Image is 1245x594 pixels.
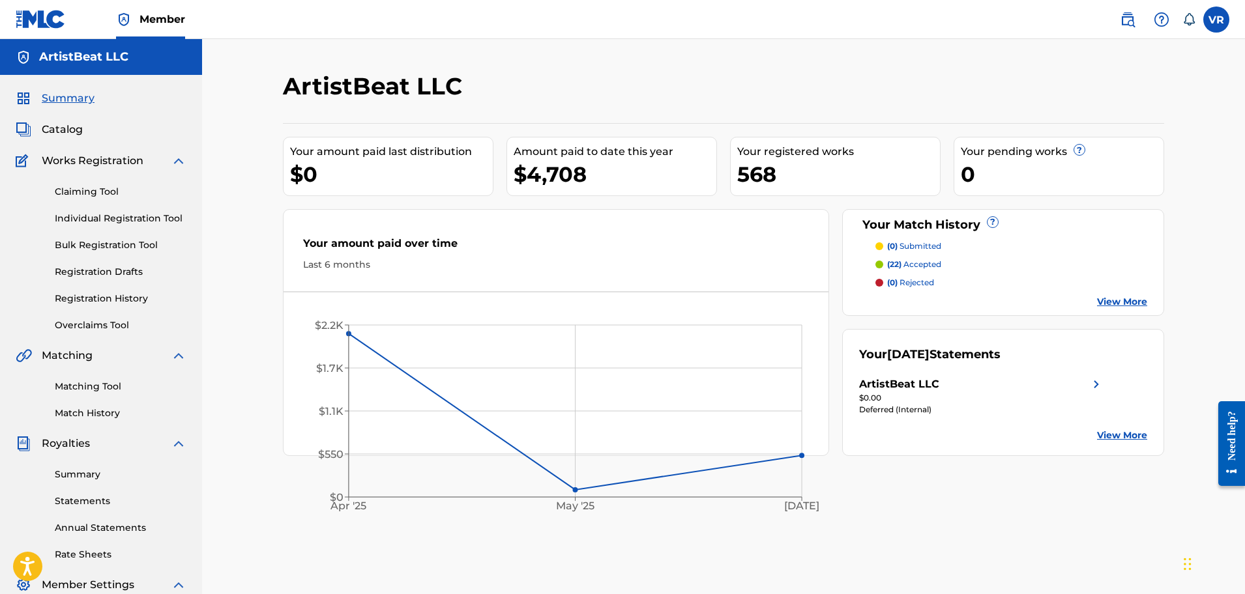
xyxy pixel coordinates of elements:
[290,144,493,160] div: Your amount paid last distribution
[1089,376,1104,392] img: right chevron icon
[16,348,32,363] img: Matching
[1182,13,1195,26] div: Notifications
[785,500,820,513] tspan: [DATE]
[16,91,95,106] a: SummarySummary
[319,405,344,417] tspan: $1.1K
[42,436,90,451] span: Royalties
[887,259,901,269] span: (22)
[42,91,95,106] span: Summary
[737,144,940,160] div: Your registered works
[1097,295,1147,309] a: View More
[875,240,1148,252] a: (0) submitted
[16,577,31,593] img: Member Settings
[55,494,186,508] a: Statements
[514,144,716,160] div: Amount paid to date this year
[315,319,344,332] tspan: $2.2K
[55,521,186,535] a: Annual Statements
[556,500,594,513] tspan: May '25
[859,216,1148,234] div: Your Match History
[737,160,940,189] div: 568
[514,160,716,189] div: $4,708
[1074,145,1085,155] span: ?
[42,577,134,593] span: Member Settings
[42,153,143,169] span: Works Registration
[318,448,344,460] tspan: $550
[16,153,33,169] img: Works Registration
[116,12,132,27] img: Top Rightsholder
[316,362,344,375] tspan: $1.7K
[887,277,934,289] p: rejected
[290,160,493,189] div: $0
[887,241,898,251] span: (0)
[42,122,83,137] span: Catalog
[875,259,1148,270] a: (22) accepted
[16,49,31,65] img: Accounts
[859,404,1104,416] div: Deferred (Internal)
[1149,7,1175,33] div: Help
[887,240,941,252] p: submitted
[1115,7,1141,33] a: Public Search
[16,91,31,106] img: Summary
[303,258,809,272] div: Last 6 months
[55,185,186,199] a: Claiming Tool
[39,49,128,64] h5: ArtistBeat LLC
[859,392,1104,404] div: $0.00
[55,406,186,420] a: Match History
[1180,531,1245,594] iframe: Chat Widget
[55,318,186,332] a: Overclaims Tool
[859,376,939,392] div: ArtistBeat LLC
[55,380,186,393] a: Matching Tool
[42,348,93,363] span: Matching
[859,346,1001,363] div: Your Statements
[16,436,31,451] img: Royalties
[1154,12,1169,27] img: help
[55,238,186,252] a: Bulk Registration Tool
[16,122,31,137] img: Catalog
[55,212,186,225] a: Individual Registration Tool
[887,259,941,270] p: accepted
[55,292,186,305] a: Registration History
[55,468,186,481] a: Summary
[283,72,469,101] h2: ArtistBeat LLC
[55,548,186,561] a: Rate Sheets
[171,153,186,169] img: expand
[859,376,1104,416] a: ArtistBeat LLCright chevron icon$0.00Deferred (Internal)
[1184,544,1192,584] div: Drag
[139,12,185,27] span: Member
[887,347,930,361] span: [DATE]
[171,577,186,593] img: expand
[1120,12,1135,27] img: search
[1203,7,1229,33] div: User Menu
[961,144,1164,160] div: Your pending works
[330,491,344,503] tspan: $0
[330,500,367,513] tspan: Apr '25
[1097,429,1147,442] a: View More
[887,277,898,287] span: (0)
[16,122,83,137] a: CatalogCatalog
[1208,391,1245,496] iframe: Resource Center
[875,277,1148,289] a: (0) rejected
[988,217,998,227] span: ?
[16,10,66,29] img: MLC Logo
[303,236,809,258] div: Your amount paid over time
[55,265,186,279] a: Registration Drafts
[961,160,1164,189] div: 0
[171,436,186,451] img: expand
[171,348,186,363] img: expand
